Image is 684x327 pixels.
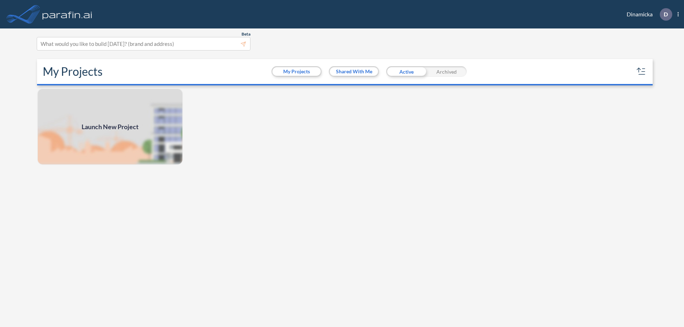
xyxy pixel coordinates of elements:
[664,11,668,17] p: D
[37,88,183,165] img: add
[386,66,426,77] div: Active
[636,66,647,77] button: sort
[242,31,250,37] span: Beta
[43,65,103,78] h2: My Projects
[37,88,183,165] a: Launch New Project
[330,67,378,76] button: Shared With Me
[41,7,94,21] img: logo
[273,67,321,76] button: My Projects
[426,66,467,77] div: Archived
[616,8,679,21] div: Dinamicka
[82,122,139,132] span: Launch New Project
